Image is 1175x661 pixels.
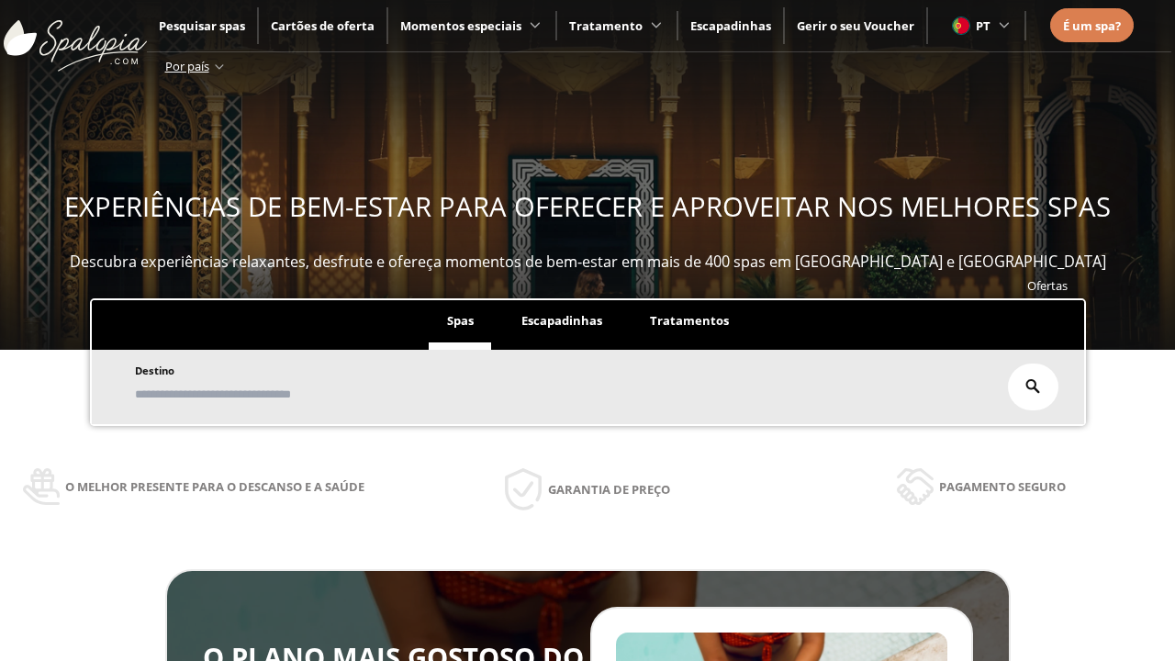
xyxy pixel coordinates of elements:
a: Cartões de oferta [271,17,375,34]
span: Destino [135,364,174,377]
span: O melhor presente para o descanso e a saúde [65,476,364,497]
span: Garantia de preço [548,479,670,499]
a: Escapadinhas [690,17,771,34]
a: É um spa? [1063,16,1121,36]
span: Por país [165,58,209,74]
span: É um spa? [1063,17,1121,34]
a: Gerir o seu Voucher [797,17,914,34]
span: Descubra experiências relaxantes, desfrute e ofereça momentos de bem-estar em mais de 400 spas em... [70,252,1106,272]
a: Ofertas [1027,277,1068,294]
img: ImgLogoSpalopia.BvClDcEz.svg [4,2,147,72]
span: Tratamentos [650,312,729,329]
span: Escapadinhas [521,312,602,329]
span: Pagamento seguro [939,476,1066,497]
span: EXPERIÊNCIAS DE BEM-ESTAR PARA OFERECER E APROVEITAR NOS MELHORES SPAS [64,188,1111,225]
span: Spas [447,312,474,329]
a: Pesquisar spas [159,17,245,34]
